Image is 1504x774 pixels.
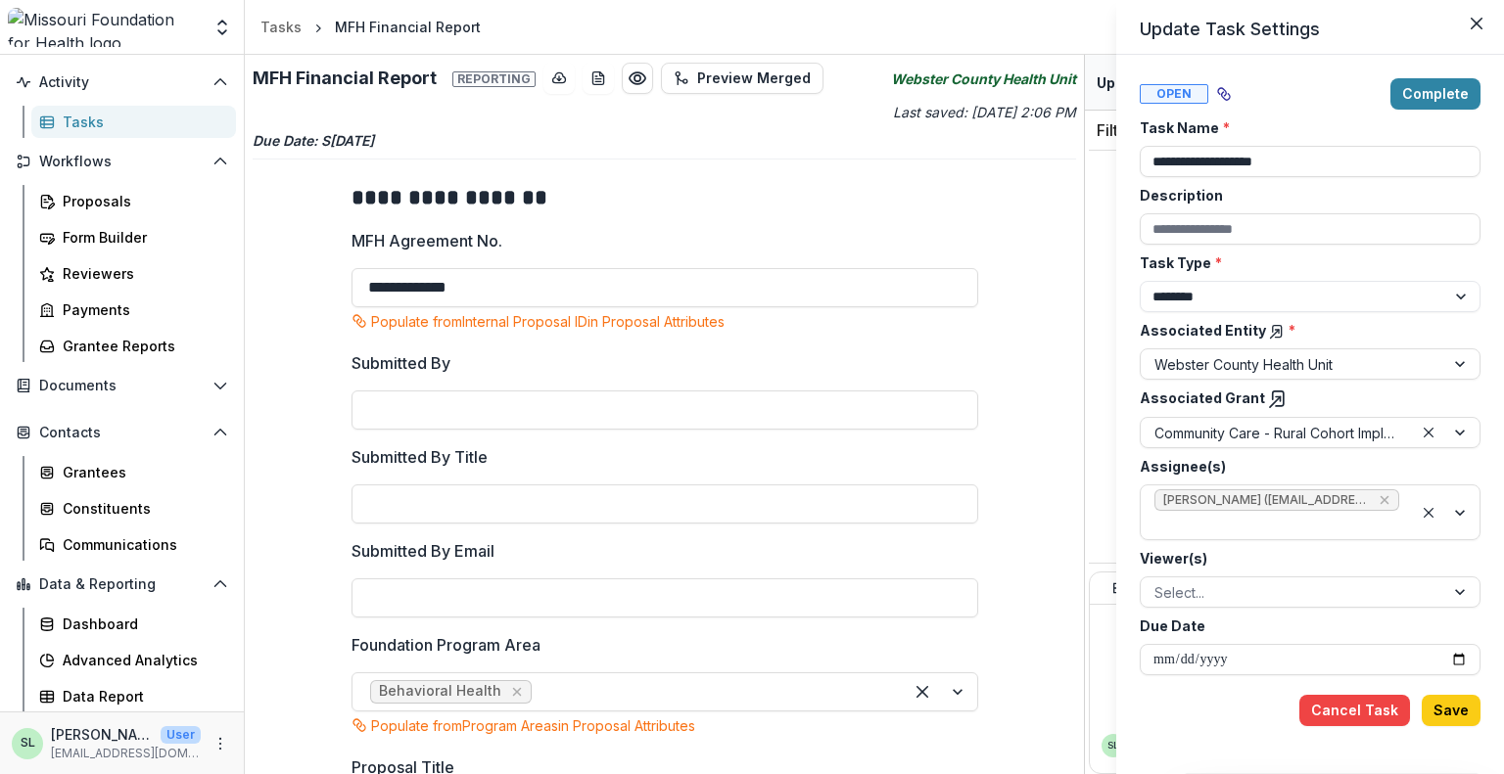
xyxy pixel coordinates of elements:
[1208,78,1240,110] button: View dependent tasks
[1140,185,1469,205] label: Description
[1140,387,1469,409] label: Associated Grant
[1377,490,1392,510] div: Remove Lora Green (lgreen@webstercohealth.com)
[1417,501,1440,524] div: Clear selected options
[1140,117,1469,138] label: Task Name
[1140,548,1469,569] label: Viewer(s)
[1417,421,1440,444] div: Clear selected options
[1140,615,1469,636] label: Due Date
[1140,84,1208,104] span: Open
[1390,78,1480,110] button: Complete
[1140,320,1469,341] label: Associated Entity
[1422,695,1480,726] button: Save
[1461,8,1492,39] button: Close
[1299,695,1410,726] button: Cancel Task
[1140,252,1469,273] label: Task Type
[1140,456,1469,477] label: Assignee(s)
[1163,493,1371,507] span: [PERSON_NAME] ([EMAIL_ADDRESS][DOMAIN_NAME])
